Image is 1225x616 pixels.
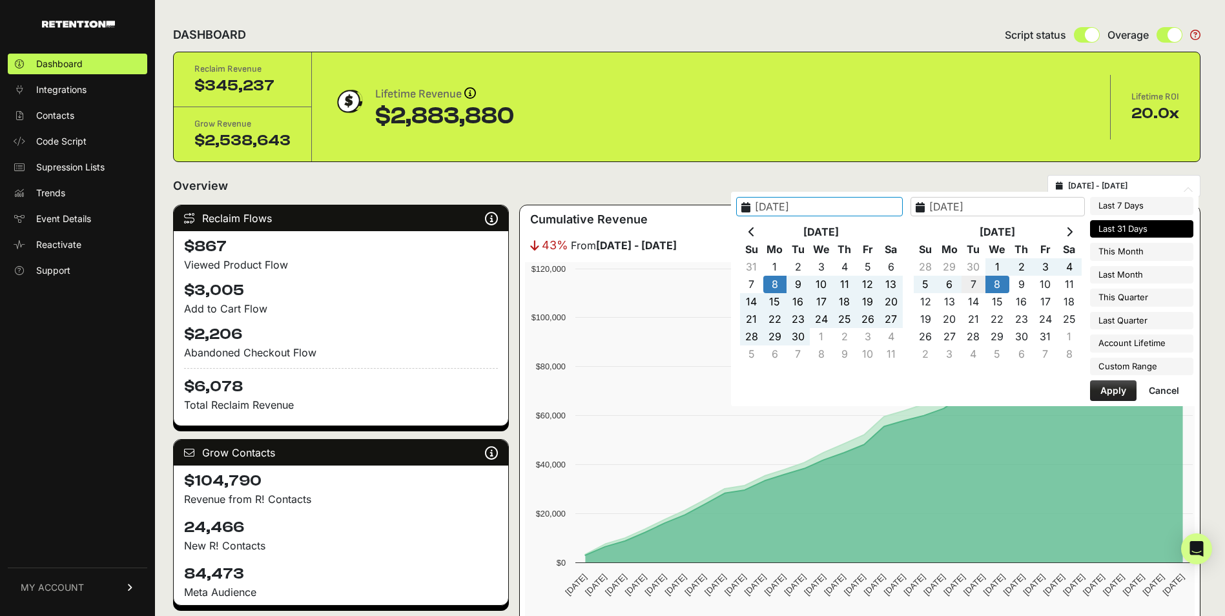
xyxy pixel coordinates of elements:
[194,118,291,130] div: Grow Revenue
[742,572,767,597] text: [DATE]
[763,223,880,241] th: [DATE]
[740,311,763,328] td: 21
[833,311,856,328] td: 25
[8,568,147,607] a: MY ACCOUNT
[787,293,810,311] td: 16
[938,293,962,311] td: 13
[1057,276,1081,293] td: 11
[723,572,748,597] text: [DATE]
[1090,197,1193,215] li: Last 7 Days
[563,572,588,597] text: [DATE]
[184,538,498,553] p: New R! Contacts
[962,328,985,345] td: 28
[938,345,962,363] td: 3
[571,238,677,253] span: From
[985,276,1009,293] td: 8
[810,258,833,276] td: 3
[184,397,498,413] p: Total Reclaim Revenue
[1033,311,1057,328] td: 24
[184,301,498,316] div: Add to Cart Flow
[1090,334,1193,353] li: Account Lifetime
[810,345,833,363] td: 8
[880,293,903,311] td: 20
[596,239,677,252] strong: [DATE] - [DATE]
[880,276,903,293] td: 13
[833,293,856,311] td: 18
[1009,311,1033,328] td: 23
[810,311,833,328] td: 24
[531,264,565,274] text: $120,000
[375,103,514,129] div: $2,883,880
[1061,572,1086,597] text: [DATE]
[1057,293,1081,311] td: 18
[856,241,880,258] th: Fr
[880,328,903,345] td: 4
[173,26,246,44] h2: DASHBOARD
[623,572,648,597] text: [DATE]
[36,187,65,200] span: Trends
[763,258,787,276] td: 1
[184,345,498,360] div: Abandoned Checkout Flow
[881,572,907,597] text: [DATE]
[862,572,887,597] text: [DATE]
[683,572,708,597] text: [DATE]
[36,264,70,277] span: Support
[1057,241,1081,258] th: Sa
[1057,328,1081,345] td: 1
[36,238,81,251] span: Reactivate
[1033,276,1057,293] td: 10
[1001,572,1026,597] text: [DATE]
[763,311,787,328] td: 22
[833,345,856,363] td: 9
[1107,27,1149,43] span: Overage
[833,328,856,345] td: 2
[740,241,763,258] th: Su
[36,109,74,122] span: Contacts
[1033,258,1057,276] td: 3
[810,328,833,345] td: 1
[962,276,985,293] td: 7
[914,258,938,276] td: 28
[1081,572,1106,597] text: [DATE]
[763,328,787,345] td: 29
[787,328,810,345] td: 30
[1033,293,1057,311] td: 17
[603,572,628,597] text: [DATE]
[1021,572,1046,597] text: [DATE]
[36,212,91,225] span: Event Details
[703,572,728,597] text: [DATE]
[985,241,1009,258] th: We
[8,105,147,126] a: Contacts
[1009,241,1033,258] th: Th
[333,85,365,118] img: dollar-coin-05c43ed7efb7bc0c12610022525b4bbbb207c7efeef5aecc26f025e68dcafac9.png
[8,260,147,281] a: Support
[962,258,985,276] td: 30
[810,241,833,258] th: We
[938,311,962,328] td: 20
[1120,572,1146,597] text: [DATE]
[174,205,508,231] div: Reclaim Flows
[856,258,880,276] td: 5
[856,293,880,311] td: 19
[1131,90,1179,103] div: Lifetime ROI
[762,572,787,597] text: [DATE]
[184,236,498,257] h4: $867
[938,276,962,293] td: 6
[802,572,827,597] text: [DATE]
[914,311,938,328] td: 19
[535,509,565,518] text: $20,000
[643,572,668,597] text: [DATE]
[42,21,115,28] img: Retention.com
[1033,241,1057,258] th: Fr
[375,85,514,103] div: Lifetime Revenue
[8,79,147,100] a: Integrations
[535,460,565,469] text: $40,000
[787,345,810,363] td: 7
[1181,533,1212,564] div: Open Intercom Messenger
[1009,258,1033,276] td: 2
[1005,27,1066,43] span: Script status
[914,328,938,345] td: 26
[1090,243,1193,261] li: This Month
[184,324,498,345] h4: $2,206
[985,345,1009,363] td: 5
